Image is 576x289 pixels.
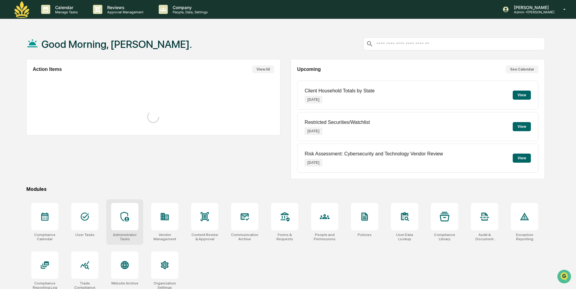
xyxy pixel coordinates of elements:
img: 1746055101610-c473b297-6a78-478c-a979-82029cc54cd1 [6,46,17,57]
p: Approval Management [102,10,147,14]
div: 🖐️ [6,77,11,82]
p: Company [168,5,211,10]
div: People and Permissions [311,233,338,241]
div: 🔎 [6,88,11,93]
div: Administrator Tasks [111,233,138,241]
div: Website Archive [111,281,138,285]
p: Calendar [50,5,81,10]
div: Compliance Calendar [31,233,58,241]
button: View [513,122,531,131]
a: 🗄️Attestations [41,74,78,85]
a: 🖐️Preclearance [4,74,41,85]
a: Powered byPylon [43,102,73,107]
div: Exception Reporting [511,233,538,241]
div: User Data Lookup [391,233,418,241]
p: Restricted Securities/Watchlist [305,120,370,125]
div: Content Review & Approval [191,233,218,241]
p: Client Household Totals by State [305,88,375,94]
div: Start new chat [21,46,99,52]
button: Start new chat [103,48,110,55]
button: See Calendar [506,65,538,73]
div: Communications Archive [231,233,258,241]
button: View All [252,65,274,73]
div: Compliance Library [431,233,458,241]
h2: Upcoming [297,67,321,72]
div: Policies [358,233,372,237]
img: logo [15,1,29,18]
span: Pylon [60,103,73,107]
p: How can we help? [6,13,110,22]
p: [PERSON_NAME] [509,5,554,10]
div: User Tasks [75,233,94,237]
p: People, Data, Settings [168,10,211,14]
div: Audit & Document Logs [471,233,498,241]
iframe: Open customer support [557,269,573,285]
h1: Good Morning, [PERSON_NAME]. [41,38,192,50]
p: [DATE] [305,96,322,103]
p: Manage Tasks [50,10,81,14]
button: View [513,91,531,100]
p: Admin • [PERSON_NAME] [509,10,554,14]
button: View [513,154,531,163]
span: Data Lookup [12,88,38,94]
p: Reviews [102,5,147,10]
div: We're available if you need us! [21,52,77,57]
p: [DATE] [305,159,322,166]
div: Forms & Requests [271,233,298,241]
div: Modules [26,186,545,192]
span: Attestations [50,76,75,82]
div: 🗄️ [44,77,49,82]
span: Preclearance [12,76,39,82]
a: 🔎Data Lookup [4,85,41,96]
p: [DATE] [305,128,322,135]
div: Vendor Management [151,233,178,241]
h2: Action Items [33,67,62,72]
p: Risk Assessment: Cybersecurity and Technology Vendor Review [305,151,443,157]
